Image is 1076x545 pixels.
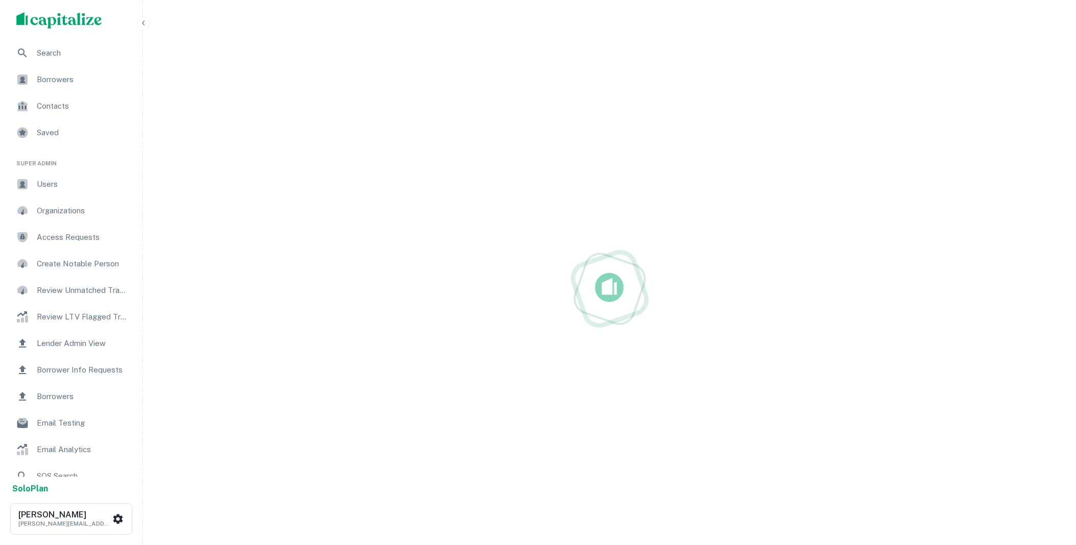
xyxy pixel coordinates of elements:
span: Contacts [37,100,128,112]
strong: Solo Plan [12,484,48,493]
a: Saved [8,120,134,145]
span: Users [37,178,128,190]
a: Borrower Info Requests [8,358,134,382]
a: Create Notable Person [8,252,134,276]
a: Email Analytics [8,437,134,462]
a: Review Unmatched Transactions [8,278,134,303]
span: Saved [37,127,128,139]
h6: [PERSON_NAME] [18,511,110,519]
span: SOS Search [37,470,128,482]
span: Review LTV Flagged Transactions [37,311,128,323]
a: Review LTV Flagged Transactions [8,305,134,329]
span: Email Analytics [37,443,128,456]
button: [PERSON_NAME][PERSON_NAME][EMAIL_ADDRESS][DOMAIN_NAME] [10,503,132,535]
a: Borrowers [8,67,134,92]
span: Search [37,47,128,59]
span: Borrower Info Requests [37,364,128,376]
img: capitalize-logo.png [16,12,102,29]
a: Contacts [8,94,134,118]
a: Lender Admin View [8,331,134,356]
span: Review Unmatched Transactions [37,284,128,296]
span: Organizations [37,205,128,217]
a: SOS Search [8,464,134,488]
a: Organizations [8,199,134,223]
span: Access Requests [37,231,128,243]
span: Borrowers [37,390,128,403]
span: Borrowers [37,73,128,86]
iframe: Chat Widget [1025,463,1076,512]
a: SoloPlan [12,483,48,495]
span: Email Testing [37,417,128,429]
a: Access Requests [8,225,134,250]
li: Super Admin [8,147,134,172]
a: Users [8,172,134,196]
span: Lender Admin View [37,337,128,350]
a: Email Testing [8,411,134,435]
a: Borrowers [8,384,134,409]
span: Create Notable Person [37,258,128,270]
a: Search [8,41,134,65]
p: [PERSON_NAME][EMAIL_ADDRESS][DOMAIN_NAME] [18,519,110,528]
